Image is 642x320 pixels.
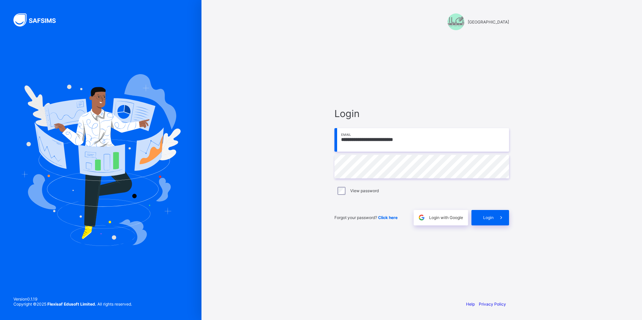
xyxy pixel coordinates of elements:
img: Hero Image [21,74,181,246]
span: Version 0.1.19 [13,297,132,302]
span: [GEOGRAPHIC_DATA] [468,19,509,24]
strong: Flexisaf Edusoft Limited. [47,302,96,307]
a: Privacy Policy [479,302,506,307]
span: Forgot your password? [334,215,398,220]
span: Login [483,215,494,220]
a: Help [466,302,475,307]
span: Login [334,108,509,119]
label: View password [350,188,379,193]
img: SAFSIMS Logo [13,13,64,26]
span: Login with Google [429,215,463,220]
img: google.396cfc9801f0270233282035f929180a.svg [418,214,425,221]
span: Copyright © 2025 All rights reserved. [13,302,132,307]
a: Click here [378,215,398,220]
